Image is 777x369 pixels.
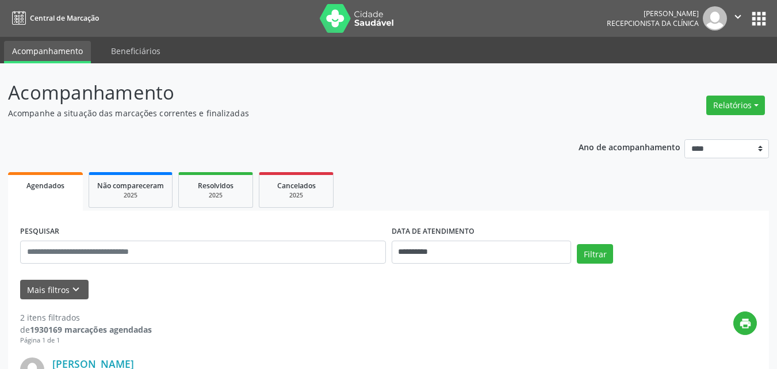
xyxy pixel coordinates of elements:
button: Relatórios [706,96,765,115]
img: img [703,6,727,31]
button:  [727,6,749,31]
p: Acompanhe a situação das marcações correntes e finalizadas [8,107,541,119]
button: Mais filtroskeyboard_arrow_down [20,280,89,300]
div: Página 1 de 1 [20,336,152,345]
span: Central de Marcação [30,13,99,23]
i:  [732,10,744,23]
p: Ano de acompanhamento [579,139,680,154]
div: 2025 [97,191,164,200]
span: Não compareceram [97,181,164,191]
button: apps [749,9,769,29]
i: print [739,317,752,330]
div: [PERSON_NAME] [607,9,699,18]
a: Central de Marcação [8,9,99,28]
a: Acompanhamento [4,41,91,63]
a: Beneficiários [103,41,169,61]
span: Recepcionista da clínica [607,18,699,28]
div: 2025 [267,191,325,200]
strong: 1930169 marcações agendadas [30,324,152,335]
span: Cancelados [277,181,316,191]
span: Resolvidos [198,181,234,191]
div: de [20,324,152,336]
p: Acompanhamento [8,78,541,107]
button: print [733,311,757,335]
span: Agendados [26,181,64,191]
button: Filtrar [577,244,613,264]
i: keyboard_arrow_down [70,283,82,296]
label: DATA DE ATENDIMENTO [392,223,474,241]
div: 2 itens filtrados [20,311,152,324]
label: PESQUISAR [20,223,59,241]
div: 2025 [187,191,244,200]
